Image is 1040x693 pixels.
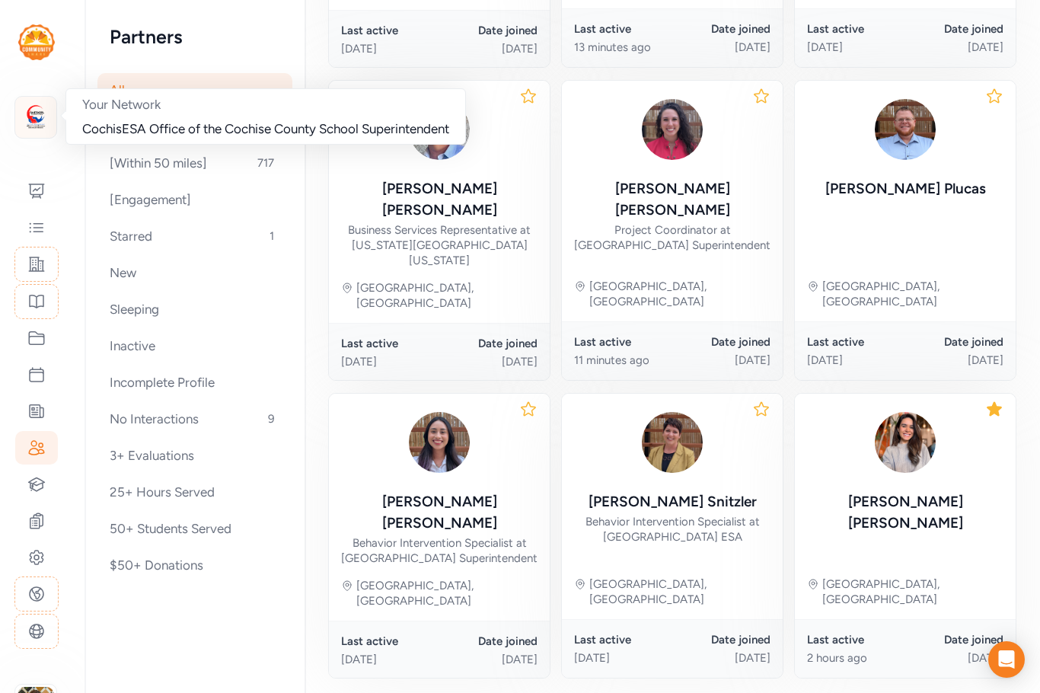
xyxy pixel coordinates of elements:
div: Date joined [439,634,538,649]
div: 3+ Evaluations [97,439,292,472]
div: Date joined [439,23,538,38]
div: Date joined [905,632,1003,647]
div: Behavior Intervention Specialist at [GEOGRAPHIC_DATA] ESA [574,514,770,544]
div: Last active [341,336,439,351]
div: [DATE] [672,353,770,368]
div: Open Intercom Messenger [988,641,1025,678]
div: Last active [574,21,672,37]
div: Inactive [97,329,292,362]
div: [DATE] [439,652,538,667]
div: Date joined [672,334,770,350]
div: [PERSON_NAME] Plucas [825,178,986,200]
div: [GEOGRAPHIC_DATA], [GEOGRAPHIC_DATA] [356,280,538,311]
div: Date joined [905,21,1003,37]
div: [DATE] [807,353,905,368]
div: [PERSON_NAME] Snitzler [589,491,757,513]
div: Last active [574,334,672,350]
div: [Within 50 miles] [97,146,292,180]
div: Last active [341,634,439,649]
span: 9 [262,410,280,428]
div: Connected to your network [97,110,292,143]
img: PiIR1MBZSf25XaStCP2T [403,406,476,479]
div: [Engagement] [97,183,292,216]
div: No Interactions [97,402,292,436]
div: [GEOGRAPHIC_DATA], [GEOGRAPHIC_DATA] [589,279,770,309]
div: Last active [807,334,905,350]
div: [GEOGRAPHIC_DATA], [GEOGRAPHIC_DATA] [822,576,1003,607]
div: [DATE] [672,650,770,666]
div: Date joined [439,336,538,351]
div: All [97,73,292,107]
div: Project Coordinator at [GEOGRAPHIC_DATA] Superintendent [574,222,770,253]
div: Business Services Representative at [US_STATE][GEOGRAPHIC_DATA] [US_STATE] [341,222,538,268]
div: 13 minutes ago [574,40,672,55]
div: Last active [807,632,905,647]
div: Starred [97,219,292,253]
div: [DATE] [905,650,1003,666]
div: New [97,256,292,289]
div: Date joined [672,21,770,37]
div: 2 hours ago [807,650,905,666]
div: [DATE] [439,41,538,56]
img: bNpz9olRRxRCGoG7CmAS [636,93,709,166]
div: [GEOGRAPHIC_DATA], [GEOGRAPHIC_DATA] [589,576,770,607]
div: 11 minutes ago [574,353,672,368]
div: Last active [341,23,439,38]
div: [DATE] [672,40,770,55]
div: [DATE] [341,652,439,667]
img: QXbGuyYBRtiFrUexSTa0 [636,406,709,479]
div: [DATE] [341,354,439,369]
img: Yoxh431yQry4hUKxb4a7 [403,93,476,166]
div: 25+ Hours Served [97,475,292,509]
div: Last active [807,21,905,37]
div: $50+ Donations [97,548,292,582]
div: [PERSON_NAME] [PERSON_NAME] [807,491,1003,534]
div: Sleeping [97,292,292,326]
div: [DATE] [574,650,672,666]
div: Date joined [905,334,1003,350]
div: [DATE] [905,353,1003,368]
img: logo [19,101,53,134]
div: [PERSON_NAME] [PERSON_NAME] [341,491,538,534]
div: Behavior Intervention Specialist at [GEOGRAPHIC_DATA] Superintendent [341,535,538,566]
div: [DATE] [341,41,439,56]
div: [DATE] [905,40,1003,55]
div: [GEOGRAPHIC_DATA], [GEOGRAPHIC_DATA] [822,279,1003,309]
img: drdCTjXwQFKCIzGpsbFb [869,406,942,479]
img: m6ddw7RrQUOwAd8T4QXU [869,93,942,166]
div: Incomplete Profile [97,366,292,399]
div: [DATE] [807,40,905,55]
div: Date joined [672,632,770,647]
span: 717 [251,154,280,172]
div: [DATE] [439,354,538,369]
img: logo [18,24,55,60]
span: 1 [263,227,280,245]
div: [PERSON_NAME] [PERSON_NAME] [574,178,770,221]
div: Last active [574,632,672,647]
h2: Partners [110,24,280,49]
div: [GEOGRAPHIC_DATA], [GEOGRAPHIC_DATA] [356,578,538,608]
div: [PERSON_NAME] [PERSON_NAME] [341,178,538,221]
div: 50+ Students Served [97,512,292,545]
